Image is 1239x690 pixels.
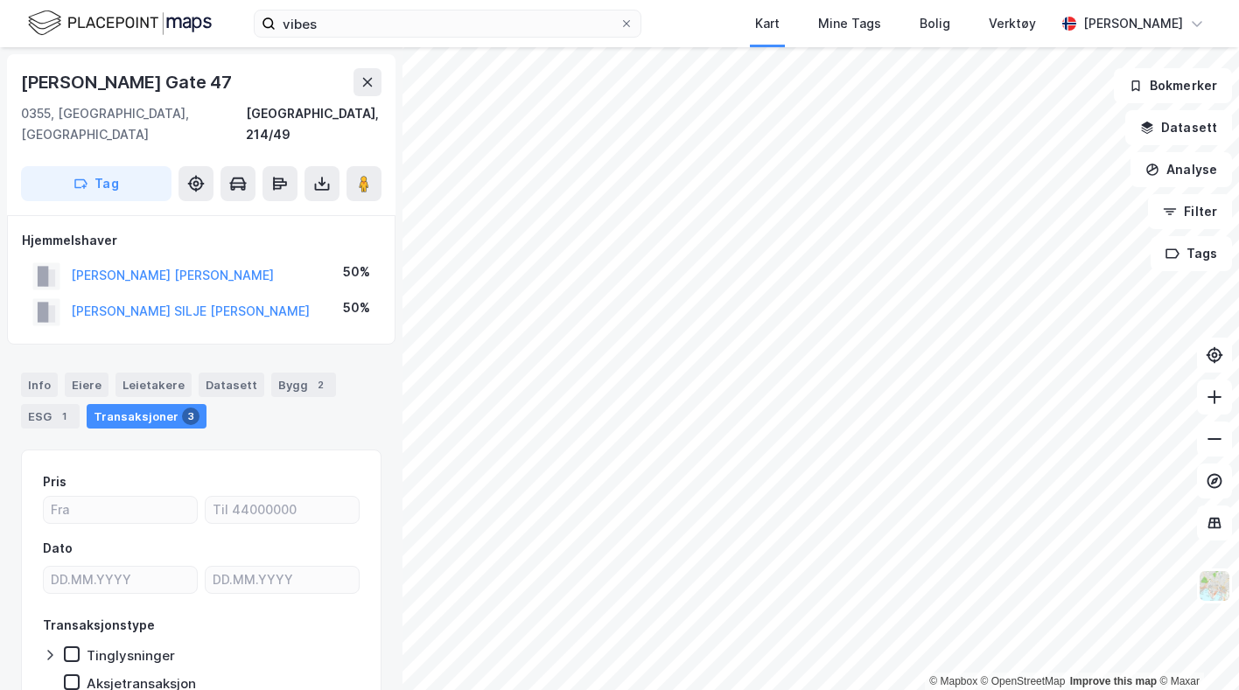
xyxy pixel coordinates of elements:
div: Bolig [920,13,950,34]
input: DD.MM.YYYY [206,567,359,593]
img: Z [1198,569,1231,603]
div: [GEOGRAPHIC_DATA], 214/49 [246,103,381,145]
div: Info [21,373,58,397]
input: Fra [44,497,197,523]
input: Søk på adresse, matrikkel, gårdeiere, leietakere eller personer [276,10,619,37]
div: Tinglysninger [87,647,175,664]
div: Leietakere [115,373,192,397]
button: Bokmerker [1114,68,1232,103]
button: Tag [21,166,171,201]
a: Improve this map [1070,675,1157,687]
div: Bygg [271,373,336,397]
button: Filter [1148,194,1232,229]
a: Mapbox [929,675,977,687]
div: 1 [55,408,73,425]
div: Hjemmelshaver [22,230,381,251]
div: Eiere [65,373,108,397]
button: Tags [1151,236,1232,271]
iframe: Chat Widget [1151,606,1239,690]
input: DD.MM.YYYY [44,567,197,593]
div: Verktøy [989,13,1036,34]
div: Dato [43,538,73,559]
div: 50% [343,261,370,282]
div: Transaksjonstype [43,615,155,636]
div: Mine Tags [818,13,881,34]
div: 50% [343,297,370,318]
div: 2 [311,376,329,394]
img: logo.f888ab2527a4732fd821a326f86c7f29.svg [28,8,212,38]
div: Datasett [199,373,264,397]
button: Analyse [1130,152,1232,187]
div: 3 [182,408,199,425]
div: ESG [21,404,80,429]
div: 0355, [GEOGRAPHIC_DATA], [GEOGRAPHIC_DATA] [21,103,246,145]
div: Kart [755,13,780,34]
div: Pris [43,471,66,492]
div: Transaksjoner [87,404,206,429]
input: Til 44000000 [206,497,359,523]
button: Datasett [1125,110,1232,145]
a: OpenStreetMap [981,675,1066,687]
div: [PERSON_NAME] Gate 47 [21,68,235,96]
div: [PERSON_NAME] [1083,13,1183,34]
